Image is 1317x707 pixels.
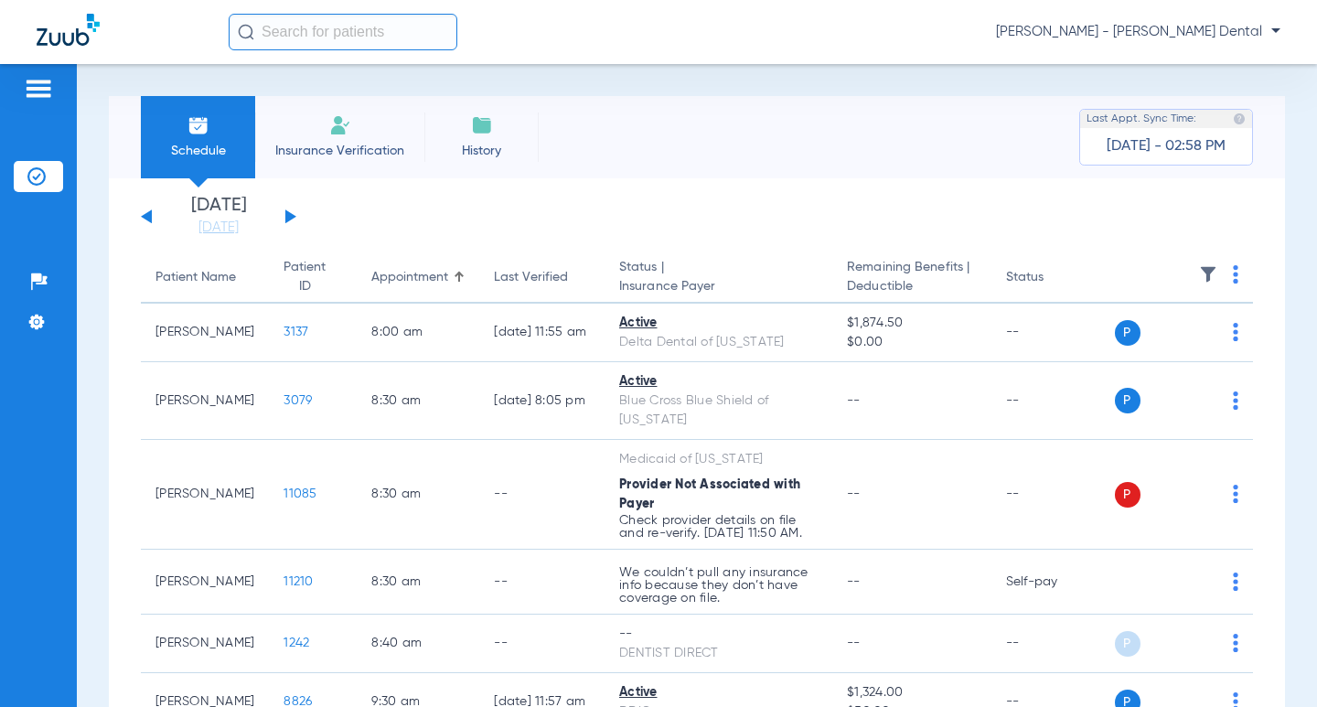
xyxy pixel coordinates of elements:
[1115,631,1140,657] span: P
[1115,320,1140,346] span: P
[1115,482,1140,508] span: P
[357,615,479,673] td: 8:40 AM
[619,683,818,702] div: Active
[479,615,605,673] td: --
[619,514,818,540] p: Check provider details on file and re-verify. [DATE] 11:50 AM.
[284,575,313,588] span: 11210
[357,362,479,440] td: 8:30 AM
[1233,265,1238,284] img: group-dot-blue.svg
[371,268,465,287] div: Appointment
[357,304,479,362] td: 8:00 AM
[847,314,976,333] span: $1,874.50
[494,268,590,287] div: Last Verified
[155,268,254,287] div: Patient Name
[357,550,479,615] td: 8:30 AM
[479,550,605,615] td: --
[832,252,990,304] th: Remaining Benefits |
[141,362,269,440] td: [PERSON_NAME]
[605,252,832,304] th: Status |
[847,637,861,649] span: --
[141,550,269,615] td: [PERSON_NAME]
[991,304,1115,362] td: --
[619,450,818,469] div: Medicaid of [US_STATE]
[619,644,818,663] div: DENTIST DIRECT
[619,277,818,296] span: Insurance Payer
[1233,573,1238,591] img: group-dot-blue.svg
[1226,619,1317,707] iframe: Chat Widget
[619,314,818,333] div: Active
[619,372,818,391] div: Active
[164,219,273,237] a: [DATE]
[1087,110,1196,128] span: Last Appt. Sync Time:
[1199,265,1217,284] img: filter.svg
[991,362,1115,440] td: --
[1115,388,1140,413] span: P
[238,24,254,40] img: Search Icon
[479,362,605,440] td: [DATE] 8:05 PM
[996,23,1280,41] span: [PERSON_NAME] - [PERSON_NAME] Dental
[479,440,605,550] td: --
[1233,485,1238,503] img: group-dot-blue.svg
[371,268,448,287] div: Appointment
[991,615,1115,673] td: --
[479,304,605,362] td: [DATE] 11:55 AM
[847,277,976,296] span: Deductible
[619,625,818,644] div: --
[141,440,269,550] td: [PERSON_NAME]
[329,114,351,136] img: Manual Insurance Verification
[357,440,479,550] td: 8:30 AM
[37,14,100,46] img: Zuub Logo
[284,258,326,296] div: Patient ID
[284,258,342,296] div: Patient ID
[619,391,818,430] div: Blue Cross Blue Shield of [US_STATE]
[991,252,1115,304] th: Status
[1233,323,1238,341] img: group-dot-blue.svg
[438,142,525,160] span: History
[1107,137,1226,155] span: [DATE] - 02:58 PM
[847,683,976,702] span: $1,324.00
[141,615,269,673] td: [PERSON_NAME]
[991,440,1115,550] td: --
[141,304,269,362] td: [PERSON_NAME]
[619,566,818,605] p: We couldn’t pull any insurance info because they don’t have coverage on file.
[847,333,976,352] span: $0.00
[284,394,312,407] span: 3079
[269,142,411,160] span: Insurance Verification
[187,114,209,136] img: Schedule
[847,575,861,588] span: --
[155,142,241,160] span: Schedule
[164,197,273,237] li: [DATE]
[991,550,1115,615] td: Self-pay
[847,394,861,407] span: --
[229,14,457,50] input: Search for patients
[619,333,818,352] div: Delta Dental of [US_STATE]
[1233,112,1246,125] img: last sync help info
[284,487,316,500] span: 11085
[494,268,568,287] div: Last Verified
[847,487,861,500] span: --
[284,326,308,338] span: 3137
[471,114,493,136] img: History
[24,78,53,100] img: hamburger-icon
[1233,391,1238,410] img: group-dot-blue.svg
[155,268,236,287] div: Patient Name
[619,478,800,510] span: Provider Not Associated with Payer
[284,637,309,649] span: 1242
